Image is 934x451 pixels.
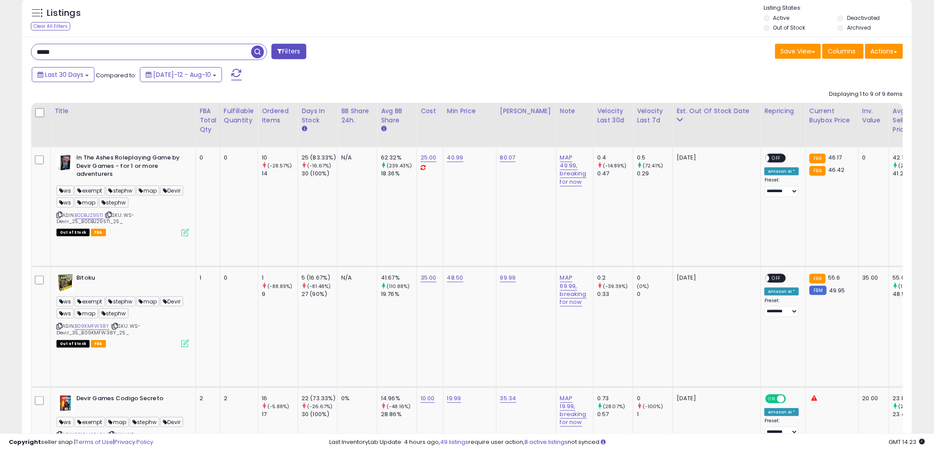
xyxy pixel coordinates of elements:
[267,283,292,290] small: (-88.89%)
[341,274,370,282] div: N/A
[99,197,128,208] span: stephw
[160,296,183,307] span: Devir
[224,274,251,282] div: 0
[307,283,331,290] small: (-81.48%)
[889,438,925,446] span: 2025-09-10 14:23 GMT
[56,274,189,346] div: ASIN:
[56,322,141,336] span: | SKU: WS-Devir_35_B09KMFW38Y_25_
[224,394,251,402] div: 2
[773,14,790,22] label: Active
[597,410,633,418] div: 0.57
[301,410,337,418] div: 30 (100%)
[893,410,929,418] div: 23.41
[597,106,629,125] div: Velocity Last 30d
[56,308,74,318] span: ws
[262,394,298,402] div: 16
[75,322,109,330] a: B09KMFW38Y
[381,125,386,133] small: Avg BB Share.
[381,394,417,402] div: 14.96%
[525,438,568,446] a: 8 active listings
[387,162,412,169] small: (239.43%)
[91,340,106,348] span: FBA
[341,394,370,402] div: 0%
[224,106,254,125] div: Fulfillable Quantity
[267,403,289,410] small: (-5.88%)
[47,7,81,19] h5: Listings
[765,408,799,416] div: Amazon AI *
[330,438,925,447] div: Last InventoryLab Update: 4 hours ago, require user action, not synced.
[847,14,880,22] label: Deactivated
[301,274,337,282] div: 5 (16.67%)
[677,394,754,402] p: [DATE]
[56,186,74,196] span: ws
[262,410,298,418] div: 17
[130,417,159,427] span: stephw
[301,125,307,133] small: Days In Stock.
[810,154,826,163] small: FBA
[56,229,90,236] span: All listings that are currently out of stock and unavailable for purchase on Amazon
[597,154,633,162] div: 0.4
[106,186,136,196] span: stephw
[829,90,903,99] div: Displaying 1 to 9 of 9 items
[560,106,590,116] div: Note
[31,22,70,30] div: Clear All Filters
[307,162,331,169] small: (-16.67%)
[262,290,298,298] div: 9
[810,106,855,125] div: Current Buybox Price
[421,273,437,282] a: 35.00
[447,273,463,282] a: 48.50
[387,403,411,410] small: (-48.16%)
[224,154,251,162] div: 0
[447,394,461,403] a: 19.99
[810,166,826,176] small: FBA
[637,274,673,282] div: 0
[773,24,806,31] label: Out of Stock
[32,67,94,82] button: Last 30 Days
[307,403,332,410] small: (-26.67%)
[96,71,136,80] span: Compared to:
[643,403,663,410] small: (-100%)
[381,410,417,418] div: 28.86%
[421,153,437,162] a: 25.00
[381,170,417,178] div: 18.36%
[810,286,827,295] small: FBM
[899,283,916,290] small: (13.5%)
[603,283,628,290] small: (-39.39%)
[893,290,929,298] div: 48.51
[597,274,633,282] div: 0.2
[56,212,135,225] span: | SKU: WS-Devir_25_B0DBJ295T1_25_
[847,24,871,31] label: Archived
[75,186,105,196] span: exempt
[828,47,856,56] span: Columns
[775,44,821,59] button: Save View
[45,70,83,79] span: Last 30 Days
[91,229,106,236] span: FBA
[785,395,799,402] span: OFF
[136,296,160,307] span: map
[56,340,90,348] span: All listings that are currently out of stock and unavailable for purchase on Amazon
[765,298,799,318] div: Preset:
[893,106,925,134] div: Avg Selling Price
[829,286,845,295] span: 49.95
[341,154,370,162] div: N/A
[160,417,183,427] span: Devir
[769,155,783,162] span: OFF
[56,417,74,427] span: ws
[765,167,799,175] div: Amazon AI *
[421,394,435,403] a: 10.00
[893,170,929,178] div: 41.27
[764,4,912,12] p: Listing States:
[271,44,306,59] button: Filters
[677,154,754,162] p: [DATE]
[381,274,417,282] div: 41.67%
[56,296,74,307] span: ws
[603,162,626,169] small: (-14.89%)
[200,274,213,282] div: 1
[597,394,633,402] div: 0.73
[387,283,410,290] small: (110.88%)
[9,438,41,446] strong: Copyright
[301,106,334,125] div: Days In Stock
[500,273,516,282] a: 99.99
[893,154,929,162] div: 42.11
[56,394,74,412] img: 51pFApgv7ZL._SL40_.jpg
